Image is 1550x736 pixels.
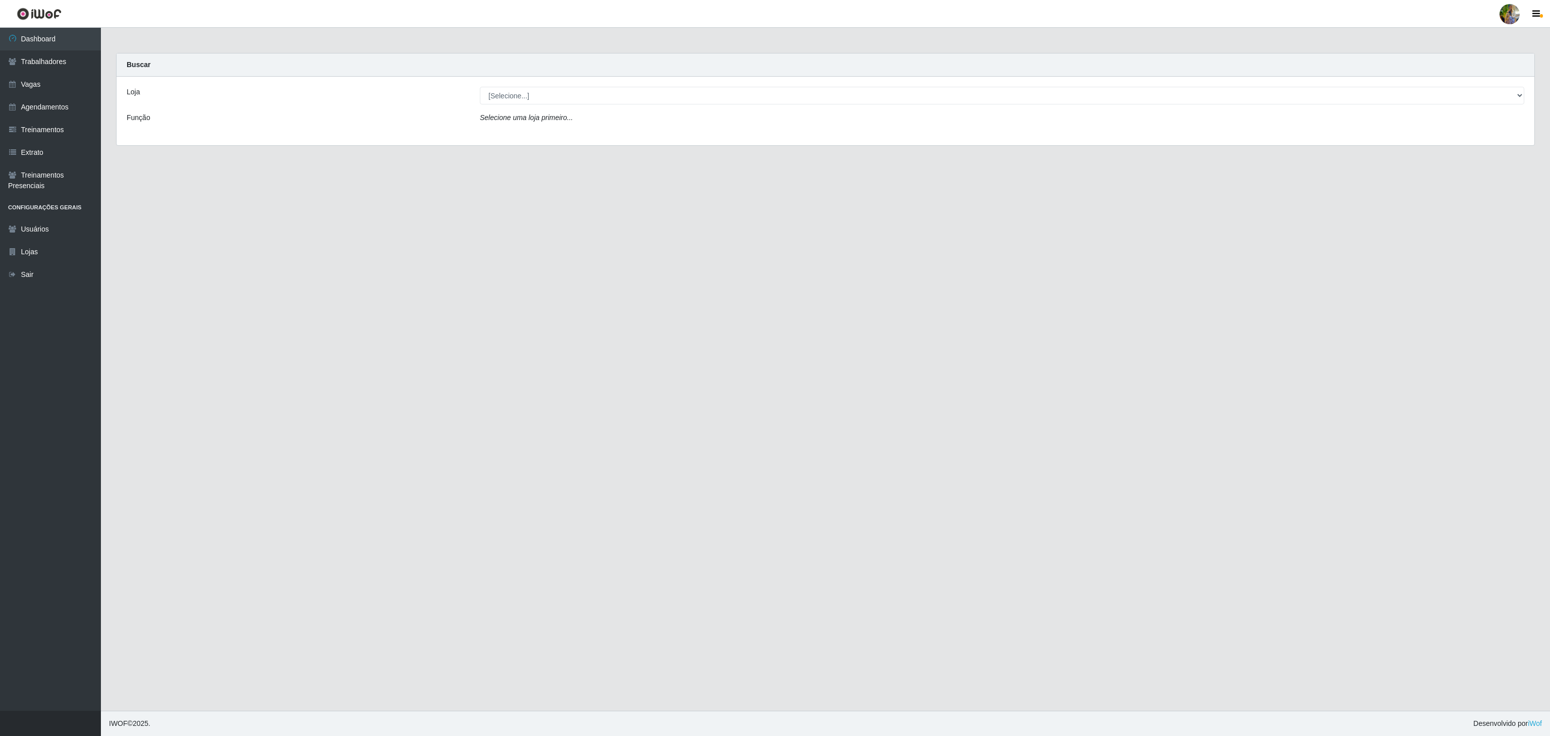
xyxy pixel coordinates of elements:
span: IWOF [109,719,128,727]
a: iWof [1528,719,1542,727]
span: © 2025 . [109,718,150,729]
i: Selecione uma loja primeiro... [480,114,573,122]
strong: Buscar [127,61,150,69]
label: Função [127,112,150,123]
span: Desenvolvido por [1473,718,1542,729]
img: CoreUI Logo [17,8,62,20]
label: Loja [127,87,140,97]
